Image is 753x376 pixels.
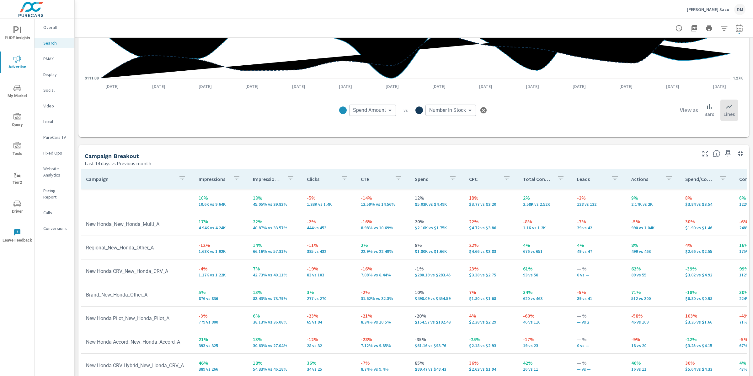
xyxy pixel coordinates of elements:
p: -7% [577,218,621,225]
div: DM [734,4,745,15]
p: -3% [199,312,243,319]
p: Spend [415,176,444,182]
p: 1,102 vs 1,196 [523,225,567,230]
p: 39 vs 41 [577,296,621,301]
p: Bars [704,110,714,118]
p: $154.57 vs $192.43 [415,319,459,324]
div: nav menu [0,19,34,250]
p: Leads [577,176,606,182]
p: 46 vs 109 [631,319,675,324]
p: -8% [523,218,567,225]
p: -18% [685,288,729,296]
p: 45.05% vs 39.83% [253,202,297,207]
p: 83.43% vs 73.79% [253,296,297,301]
p: $3.25 vs $4.15 [685,343,729,348]
p: -5% [631,218,675,225]
span: Tools [2,142,32,157]
p: 3% [307,288,351,296]
p: -2% [361,288,405,296]
span: Tier2 [2,171,32,186]
h5: Campaign Breakout [85,153,139,159]
p: -28% [361,335,405,343]
p: 18 vs 20 [631,343,675,348]
p: $280.18 vs $283.45 [415,272,459,277]
p: Pacing Report [43,188,69,200]
p: $498.09 vs $454.59 [415,296,459,301]
p: Actions [631,176,660,182]
p: 444 vs 453 [307,225,351,230]
p: 20% [415,218,459,225]
p: 8.34% vs 10.5% [361,319,405,324]
p: 8.98% vs 10.69% [361,225,405,230]
p: 71% [631,288,675,296]
p: 512 vs 300 [631,296,675,301]
p: 0 vs — [577,343,621,348]
p: Last 14 days vs Previous month [85,160,151,167]
div: Local [35,117,74,126]
p: Impressions [199,176,227,182]
p: -12% [199,241,243,249]
p: 30.63% vs 27.04% [253,343,297,348]
p: $5,030.96 vs $4,485.01 [415,202,459,207]
p: 499 vs 463 [631,249,675,254]
p: 876 vs 836 [199,296,243,301]
p: [DATE] [194,83,216,90]
div: Conversions [35,224,74,233]
p: 42.73% vs 40.11% [253,272,297,277]
p: -25% [469,335,513,343]
p: [DATE] [568,83,590,90]
p: 7.08% vs 8.44% [361,272,405,277]
p: -1% [415,265,459,272]
span: My Market [2,84,32,100]
p: -19% [307,265,351,272]
p: PMAX [43,56,69,62]
p: 8% [631,241,675,249]
p: 34 vs 25 [307,367,351,372]
div: Social [35,85,74,95]
p: [DATE] [148,83,170,90]
p: Local [43,118,69,125]
p: 46% [199,359,243,367]
p: $3.35 vs $1.66 [685,319,729,324]
p: 23% [469,265,513,272]
p: 46 vs 116 [523,319,567,324]
p: [DATE] [662,83,684,90]
p: 4% [685,241,729,249]
span: Save this to your personalized report [723,149,733,159]
p: $3.02 vs $4.92 [685,272,729,277]
p: 36% [469,359,513,367]
p: 8% [685,194,729,202]
p: -35% [415,335,459,343]
button: Select Date Range [733,22,745,35]
div: Search [35,38,74,48]
p: 389 vs 266 [199,367,243,372]
p: 4% [577,241,621,249]
p: 16 vs 11 [523,367,567,372]
p: — % [577,335,621,343]
p: 28 vs 32 [307,343,351,348]
p: $3.77 vs $3.20 [469,202,513,207]
p: -5% [577,288,621,296]
p: 7% [253,265,297,272]
p: vs [396,107,415,113]
td: New Honda_New_Honda_Multi_A [81,216,194,232]
p: 2,577 vs 2,519 [523,202,567,207]
p: -14% [361,194,405,202]
p: -7% [361,359,405,367]
p: 2% [361,241,405,249]
div: Website Analytics [35,164,74,180]
text: $111.08 [85,76,99,80]
p: Search [43,40,69,46]
span: This is a summary of Search performance results by campaign. Each column can be sorted. [713,150,720,157]
p: [DATE] [428,83,450,90]
p: 620 vs 463 [523,296,567,301]
p: Clicks [307,176,336,182]
p: 65 vs 84 [307,319,351,324]
div: PMAX [35,54,74,63]
td: Brand_New_Honda_Other_A [81,287,194,303]
p: 66.16% vs 57.81% [253,249,297,254]
div: Fixed Ops [35,148,74,158]
p: 61% [523,265,567,272]
td: New Honda CRV_New_Honda_CRV_A [81,263,194,279]
p: [PERSON_NAME] Saco [687,7,729,12]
